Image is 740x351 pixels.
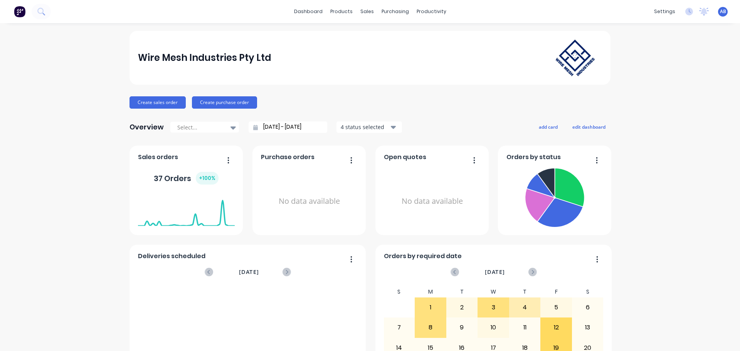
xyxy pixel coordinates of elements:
[384,252,462,261] span: Orders by required date
[478,286,509,297] div: W
[447,298,478,317] div: 2
[196,172,219,185] div: + 100 %
[415,318,446,337] div: 8
[478,298,509,317] div: 3
[540,286,572,297] div: F
[478,318,509,337] div: 10
[384,165,481,238] div: No data available
[138,50,271,65] div: Wire Mesh Industries Pty Ltd
[336,121,402,133] button: 4 status selected
[572,298,603,317] div: 6
[192,96,257,109] button: Create purchase order
[485,268,505,276] span: [DATE]
[341,123,389,131] div: 4 status selected
[384,153,426,162] span: Open quotes
[261,165,358,238] div: No data available
[129,96,186,109] button: Create sales order
[650,6,679,17] div: settings
[572,286,604,297] div: S
[446,286,478,297] div: T
[510,318,540,337] div: 11
[138,153,178,162] span: Sales orders
[239,268,259,276] span: [DATE]
[357,6,378,17] div: sales
[326,6,357,17] div: products
[378,6,413,17] div: purchasing
[548,32,602,84] img: Wire Mesh Industries Pty Ltd
[415,286,446,297] div: M
[413,6,450,17] div: productivity
[447,318,478,337] div: 9
[567,122,610,132] button: edit dashboard
[509,286,541,297] div: T
[383,286,415,297] div: S
[572,318,603,337] div: 13
[541,298,572,317] div: 5
[261,153,314,162] span: Purchase orders
[720,8,726,15] span: AB
[154,172,219,185] div: 37 Orders
[290,6,326,17] a: dashboard
[384,318,415,337] div: 7
[534,122,563,132] button: add card
[541,318,572,337] div: 12
[510,298,540,317] div: 4
[415,298,446,317] div: 1
[14,6,25,17] img: Factory
[506,153,561,162] span: Orders by status
[129,119,164,135] div: Overview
